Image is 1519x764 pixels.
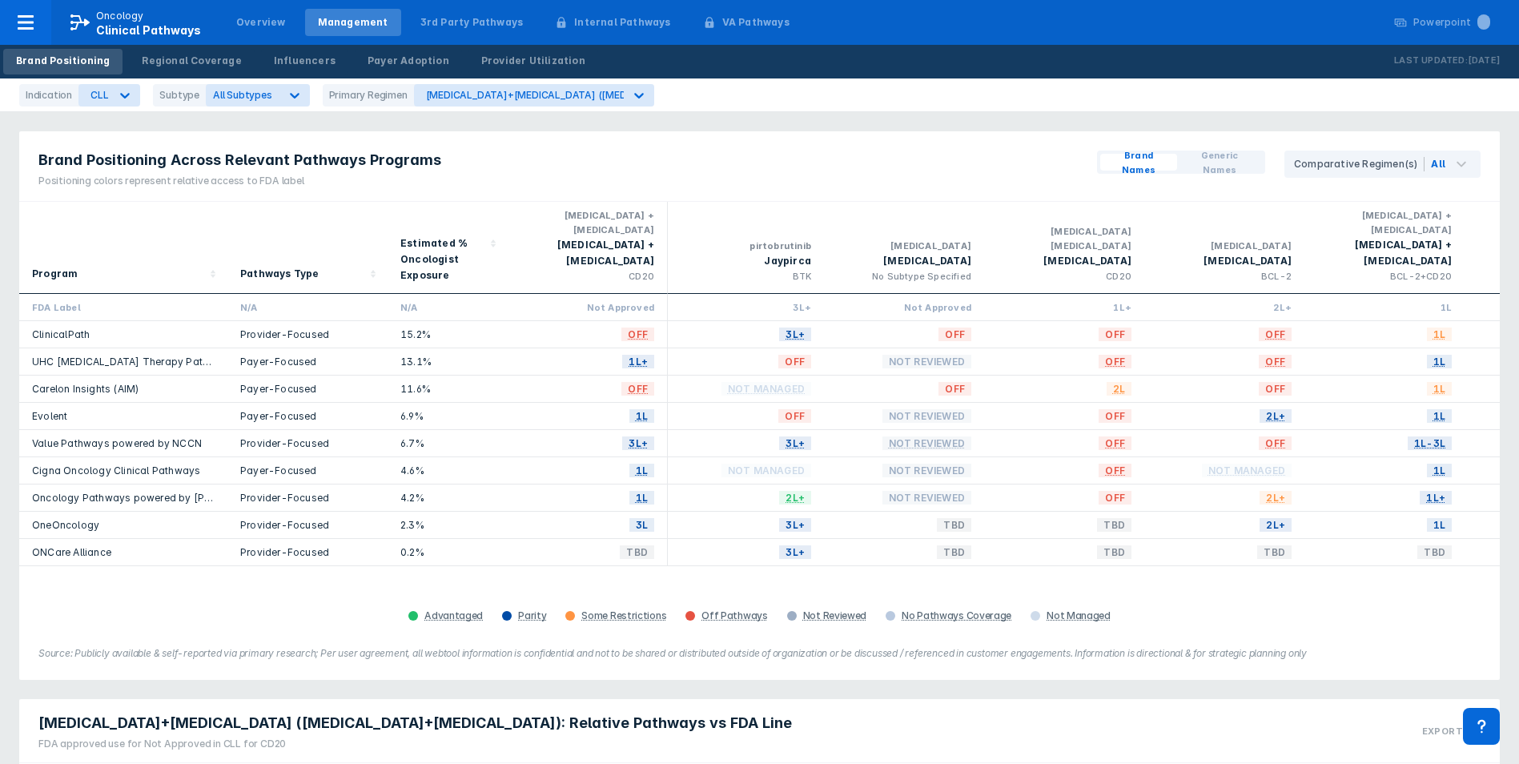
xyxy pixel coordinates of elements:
span: Not Reviewed [882,461,971,480]
div: Brand Positioning [16,54,110,68]
span: OFF [938,380,971,398]
div: [MEDICAL_DATA] [837,239,971,253]
div: Subtype [153,84,206,107]
div: 6.7% [400,436,495,450]
div: Contact Support [1463,708,1500,745]
div: pirtobrutinib [677,239,811,253]
p: Oncology [96,9,144,23]
div: [MEDICAL_DATA] [1157,239,1292,253]
span: 1L [629,407,654,425]
span: 3L+ [622,434,654,452]
div: Influencers [274,54,336,68]
span: 3L+ [779,434,811,452]
div: 1L [1317,300,1452,314]
p: [DATE] [1468,53,1500,69]
div: Sort [19,202,227,294]
span: Not Reviewed [882,434,971,452]
a: Regional Coverage [129,49,254,74]
div: Provider-Focused [240,491,375,505]
span: 1L [629,461,654,480]
div: Management [318,15,388,30]
div: 0.2% [400,545,495,559]
span: 2L+ [779,489,811,507]
h3: Export [1422,726,1463,737]
div: N/A [240,300,375,314]
div: CD20 [997,269,1131,283]
div: [MEDICAL_DATA] [997,253,1131,269]
div: Payer-Focused [240,409,375,423]
span: OFF [621,380,654,398]
span: 2L+ [1260,489,1292,507]
span: Not Managed [721,380,811,398]
div: [MEDICAL_DATA] [1157,253,1292,269]
span: OFF [1259,434,1292,452]
div: 1L+ [997,300,1131,314]
div: Pathways Type [240,266,319,282]
span: OFF [1259,352,1292,371]
a: Cigna Oncology Clinical Pathways [32,464,200,476]
span: 1L-3L [1408,434,1452,452]
p: Last Updated: [1394,53,1468,69]
span: 1L [1427,325,1452,344]
span: OFF [1259,325,1292,344]
span: Not Reviewed [882,352,971,371]
span: 1L+ [1420,489,1452,507]
span: Not Reviewed [882,489,971,507]
div: 4.2% [400,491,495,505]
div: FDA approved use for Not Approved in CLL for CD20 [38,737,792,751]
span: OFF [1099,325,1131,344]
a: 3rd Party Pathways [408,9,536,36]
div: No Pathways Coverage [902,609,1011,622]
div: BCL-2+CD20 [1317,269,1452,283]
span: 1L [1427,516,1452,534]
a: Value Pathways powered by NCCN [32,437,202,449]
figcaption: Source: Publicly available & self-reported via primary research; Per user agreement, all webtool ... [38,646,1481,661]
div: Advantaged [424,609,483,622]
a: OneOncology [32,519,99,531]
a: Carelon Insights (AIM) [32,383,139,395]
a: Overview [223,9,299,36]
div: [MEDICAL_DATA] + [MEDICAL_DATA] [1317,237,1452,269]
div: Not Managed [1047,609,1111,622]
div: Provider-Focused [240,436,375,450]
div: 11.6% [400,382,495,396]
div: 2.3% [400,518,495,532]
div: Powerpoint [1413,15,1490,30]
div: Overview [236,15,286,30]
span: 3L+ [779,516,811,534]
span: 1L [1427,352,1452,371]
span: 1L+ [622,352,654,371]
div: 3L+ [677,300,811,314]
div: Jaypirca [677,253,811,269]
span: TBD [1257,543,1292,561]
a: Influencers [261,49,348,74]
div: All [1431,157,1445,171]
div: Program [32,266,78,282]
div: BCL-2 [1157,269,1292,283]
span: Clinical Pathways [96,23,201,37]
span: Not Managed [721,461,811,480]
span: OFF [1099,461,1131,480]
span: [MEDICAL_DATA]+[MEDICAL_DATA] ([MEDICAL_DATA]+[MEDICAL_DATA]): Relative Pathways vs FDA Line [38,714,792,733]
span: 3L+ [779,325,811,344]
a: Brand Positioning [3,49,123,74]
div: Provider Utilization [481,54,585,68]
div: Comparative Regimen(s) [1294,157,1425,171]
span: Not Reviewed [882,407,971,425]
div: [MEDICAL_DATA] + [MEDICAL_DATA] [520,237,654,269]
div: N/A [400,300,495,314]
button: Brand Names [1100,154,1177,171]
div: Not Approved [520,300,654,314]
span: 1L [1427,461,1452,480]
div: Primary Regimen [323,84,414,107]
span: OFF [1099,434,1131,452]
span: TBD [937,516,971,534]
span: OFF [938,325,971,344]
div: Not Approved [837,300,971,314]
span: 3L [629,516,654,534]
span: OFF [1099,489,1131,507]
div: Provider-Focused [240,328,375,341]
div: CD20 [520,269,654,283]
button: Export [1413,706,1493,756]
a: UHC [MEDICAL_DATA] Therapy Pathways [32,356,235,368]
